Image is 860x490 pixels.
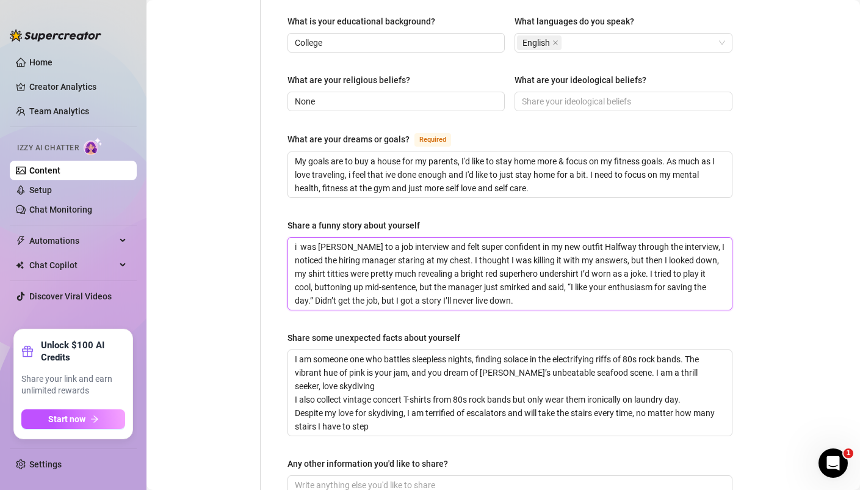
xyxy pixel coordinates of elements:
input: What languages do you speak? [564,35,566,50]
span: English [522,36,550,49]
input: What are your religious beliefs? [295,95,495,108]
span: Izzy AI Chatter [17,142,79,154]
textarea: Share a funny story about yourself [288,238,732,310]
strong: Unlock $100 AI Credits [41,339,125,364]
button: Start nowarrow-right [21,409,125,429]
div: What are your ideological beliefs? [515,73,646,87]
label: Share some unexpected facts about yourself [287,331,469,345]
a: Content [29,166,60,175]
span: Start now [48,414,85,424]
label: What is your educational background? [287,15,444,28]
a: Team Analytics [29,106,89,116]
div: Share some unexpected facts about yourself [287,331,460,345]
div: What is your educational background? [287,15,435,28]
img: AI Chatter [84,137,103,155]
img: logo-BBDzfeDw.svg [10,29,101,42]
a: Setup [29,185,52,195]
a: Chat Monitoring [29,205,92,214]
div: Any other information you'd like to share? [287,457,448,470]
label: Any other information you'd like to share? [287,457,457,470]
span: Share your link and earn unlimited rewards [21,373,125,397]
iframe: Intercom live chat [818,448,848,478]
div: What are your dreams or goals? [287,133,410,146]
span: Required [414,133,451,147]
span: 1 [844,448,853,458]
span: English [517,35,562,50]
textarea: What are your dreams or goals? [288,152,732,197]
label: Share a funny story about yourself [287,219,428,232]
input: What are your ideological beliefs? [522,95,722,108]
span: Automations [29,231,116,250]
label: What are your religious beliefs? [287,73,419,87]
img: Chat Copilot [16,261,24,269]
input: What is your educational background? [295,36,495,49]
a: Settings [29,459,62,469]
label: What are your ideological beliefs? [515,73,655,87]
div: What are your religious beliefs? [287,73,410,87]
textarea: Share some unexpected facts about yourself [288,350,732,436]
div: What languages do you speak? [515,15,634,28]
span: Chat Copilot [29,255,116,275]
label: What are your dreams or goals? [287,132,464,147]
div: Share a funny story about yourself [287,219,420,232]
a: Discover Viral Videos [29,291,112,301]
label: What languages do you speak? [515,15,643,28]
span: thunderbolt [16,236,26,246]
span: gift [21,345,34,357]
span: close [552,40,558,46]
a: Home [29,57,52,67]
a: Creator Analytics [29,77,127,97]
span: arrow-right [90,415,99,423]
